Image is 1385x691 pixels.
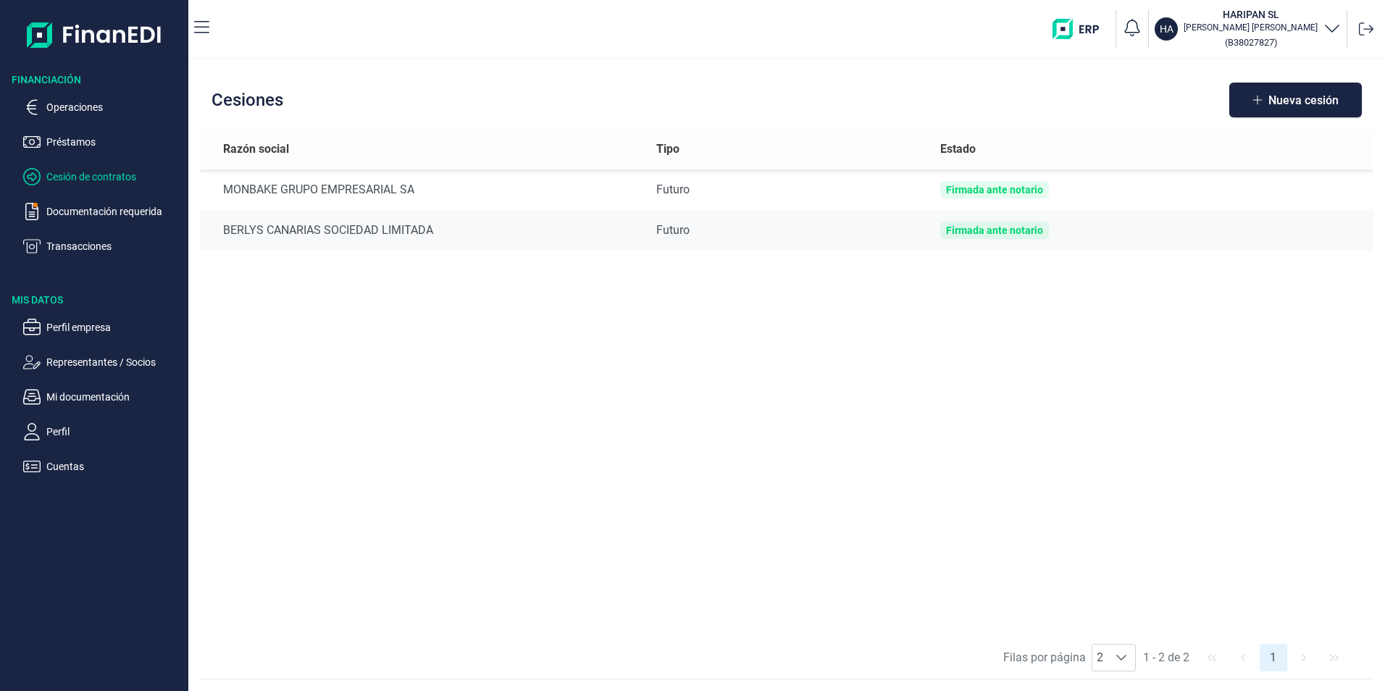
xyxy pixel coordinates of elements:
[1053,19,1110,39] img: erp
[1225,37,1277,48] small: Copiar cif
[46,388,183,406] p: Mi documentación
[23,353,183,371] button: Representantes / Socios
[46,319,183,336] p: Perfil empresa
[23,319,183,336] button: Perfil empresa
[46,99,183,116] p: Operaciones
[1268,95,1339,106] span: Nueva cesión
[46,458,183,475] p: Cuentas
[1229,83,1362,117] button: Nueva cesión
[223,181,632,198] div: MONBAKE GRUPO EMPRESARIAL SA
[46,423,183,440] p: Perfil
[23,168,183,185] button: Cesión de contratos
[656,181,918,198] div: Futuro
[1184,7,1318,22] h3: HARIPAN SL
[23,458,183,475] button: Cuentas
[46,238,183,255] p: Transacciones
[946,225,1043,236] div: Firmada ante notario
[1092,645,1108,671] span: 2
[1260,644,1287,671] button: Page 1
[46,203,183,220] p: Documentación requerida
[223,222,632,239] div: BERLYS CANARIAS SOCIEDAD LIMITADA
[1160,22,1173,36] p: HA
[23,388,183,406] button: Mi documentación
[1137,644,1195,671] span: 1 - 2 de 2
[23,99,183,116] button: Operaciones
[23,423,183,440] button: Perfil
[23,238,183,255] button: Transacciones
[212,90,283,110] h2: Cesiones
[656,141,679,158] span: Tipo
[46,168,183,185] p: Cesión de contratos
[1184,22,1318,33] p: [PERSON_NAME] [PERSON_NAME]
[46,353,183,371] p: Representantes / Socios
[23,203,183,220] button: Documentación requerida
[223,141,289,158] span: Razón social
[946,184,1043,196] div: Firmada ante notario
[940,141,976,158] span: Estado
[1155,7,1341,51] button: HAHARIPAN SL[PERSON_NAME] [PERSON_NAME](B38027827)
[46,133,183,151] p: Préstamos
[27,12,162,58] img: Logo de aplicación
[1003,649,1086,666] span: Filas por página
[23,133,183,151] button: Préstamos
[656,222,918,239] div: Futuro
